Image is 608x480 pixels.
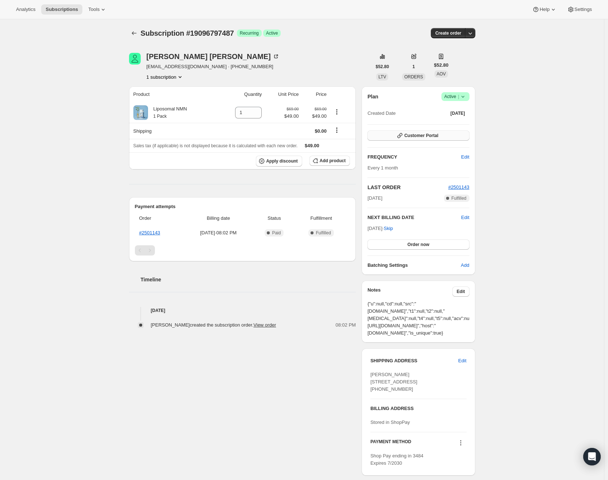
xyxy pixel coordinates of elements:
button: Apply discount [256,156,302,167]
span: $0.00 [315,128,327,134]
h2: LAST ORDER [367,184,448,191]
div: Liposomal NMN [148,105,187,120]
th: Unit Price [264,86,301,102]
span: Add product [320,158,346,164]
span: Add [461,262,469,269]
button: Edit [461,214,469,221]
button: $52.80 [371,62,394,72]
span: Recurring [240,30,259,36]
button: Edit [454,355,471,367]
span: | [458,94,459,99]
span: Subscriptions [46,7,78,12]
span: 08:02 PM [336,321,356,329]
span: [EMAIL_ADDRESS][DOMAIN_NAME] · [PHONE_NUMBER] [147,63,280,70]
span: Edit [458,357,466,364]
button: Help [528,4,561,15]
span: [PERSON_NAME] created the subscription order. [151,322,276,328]
button: Order now [367,239,469,250]
button: Settings [563,4,596,15]
span: Brian Yim [129,53,141,65]
span: Edit [457,289,465,294]
h2: FREQUENCY [367,153,461,161]
span: Fulfillment [297,215,346,222]
button: Subscriptions [129,28,139,38]
h2: NEXT BILLING DATE [367,214,461,221]
th: Price [301,86,329,102]
span: Every 1 month [367,165,398,171]
span: Created Date [367,110,395,117]
span: [DATE] · [367,226,393,231]
span: {"u":null,"cd":null,"src":"[DOMAIN_NAME]","t1":null,"t2":null,"[MEDICAL_DATA]":null,"t4":null,"t5... [367,300,469,337]
button: Product actions [147,73,184,81]
span: LTV [378,74,386,79]
span: Billing date [185,215,252,222]
span: $49.00 [303,113,327,120]
button: Analytics [12,4,40,15]
span: Stored in ShopPay [370,419,410,425]
span: Settings [574,7,592,12]
span: Apply discount [266,158,298,164]
img: product img [133,105,148,120]
button: Tools [84,4,111,15]
span: Subscription #19096797487 [141,29,234,37]
button: Product actions [331,108,343,116]
th: Product [129,86,218,102]
h4: [DATE] [129,307,356,314]
button: Edit [457,151,473,163]
span: Sales tax (if applicable) is not displayed because it is calculated with each new order. [133,143,298,148]
a: #2501143 [139,230,160,235]
span: Skip [384,225,393,232]
button: 1 [408,62,420,72]
small: 1 Pack [153,114,167,119]
span: [DATE] [451,110,465,116]
small: $69.00 [315,107,327,111]
span: [DATE] [367,195,382,202]
th: Shipping [129,123,218,139]
span: $52.80 [434,62,449,69]
nav: Pagination [135,245,350,255]
span: $52.80 [376,64,389,70]
th: Order [135,210,183,226]
button: Subscriptions [41,4,82,15]
span: Fulfilled [451,195,466,201]
button: Customer Portal [367,130,469,141]
button: Edit [452,286,469,297]
div: [PERSON_NAME] [PERSON_NAME] [147,53,280,60]
span: Fulfilled [316,230,331,236]
button: Shipping actions [331,126,343,134]
span: Shop Pay ending in 3484 Expires 7/2030 [370,453,423,466]
button: #2501143 [448,184,469,191]
span: ORDERS [404,74,423,79]
button: [DATE] [446,108,469,118]
span: Create order [435,30,461,36]
th: Quantity [218,86,264,102]
h3: Notes [367,286,452,297]
span: Tools [88,7,100,12]
a: #2501143 [448,184,469,190]
span: Help [539,7,549,12]
h2: Timeline [141,276,356,283]
span: Edit [461,153,469,161]
span: Customer Portal [404,133,438,138]
button: Add product [309,156,350,166]
h3: SHIPPING ADDRESS [370,357,458,364]
div: Open Intercom Messenger [583,448,601,465]
span: $49.00 [284,113,299,120]
span: [DATE] · 08:02 PM [185,229,252,237]
span: Analytics [16,7,35,12]
span: Status [256,215,292,222]
a: View order [253,322,276,328]
span: 1 [413,64,415,70]
h6: Batching Settings [367,262,461,269]
h2: Payment attempts [135,203,350,210]
h2: Plan [367,93,378,100]
span: Active [266,30,278,36]
button: Create order [431,28,465,38]
span: [PERSON_NAME] [STREET_ADDRESS] [PHONE_NUMBER] [370,372,417,392]
h3: BILLING ADDRESS [370,405,466,412]
span: $49.00 [305,143,319,148]
small: $69.00 [287,107,299,111]
h3: PAYMENT METHOD [370,439,411,449]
